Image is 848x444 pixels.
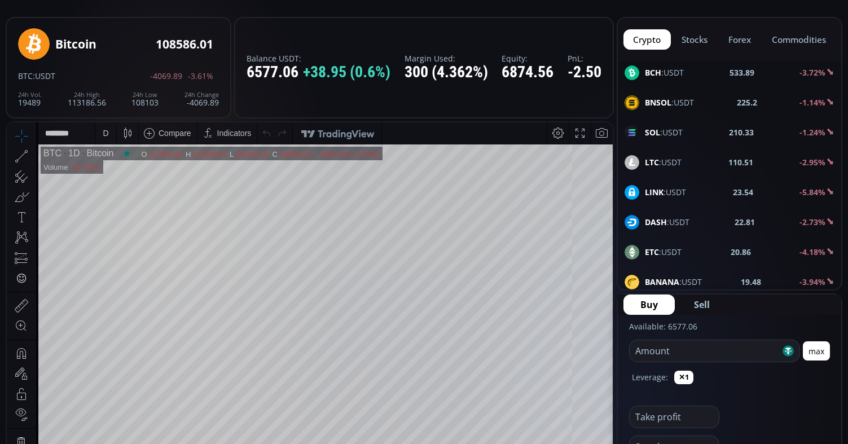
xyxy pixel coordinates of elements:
[68,91,106,107] div: 113186.56
[731,246,751,258] b: 20.86
[799,157,825,168] b: -2.95%
[271,28,306,36] div: 108586.01
[141,28,175,36] div: 112566.90
[68,91,106,98] div: 24h High
[632,371,668,383] label: Leverage:
[645,156,682,168] span: :USDT
[645,96,694,108] span: :USDT
[37,26,55,36] div: BTC
[645,216,689,228] span: :USDT
[266,28,271,36] div: C
[55,38,96,51] div: Bitcoin
[73,26,107,36] div: Bitcoin
[184,28,219,36] div: 112638.64
[247,64,390,81] div: 6577.06
[645,127,660,138] b: SOL
[728,156,753,168] b: 110.51
[730,67,754,78] b: 533.89
[477,386,531,395] span: 15:23:21 (UTC)
[645,157,659,168] b: LTC
[623,294,675,315] button: Buy
[405,64,488,81] div: 300 (4.362%)
[645,276,702,288] span: :USDT
[247,54,390,63] label: Balance USDT:
[799,217,825,227] b: -2.73%
[737,96,757,108] b: 225.2
[562,380,581,401] div: Toggle Log Scale
[179,28,184,36] div: H
[10,151,19,161] div: 
[96,6,102,15] div: D
[677,294,727,315] button: Sell
[150,72,182,80] span: -4069.89
[645,247,659,257] b: ETC
[131,91,159,107] div: 108103
[674,371,693,384] button: ✕1
[735,216,755,228] b: 22.81
[645,246,682,258] span: :USDT
[210,6,245,15] div: Indicators
[799,247,825,257] b: -4.18%
[719,29,761,50] button: forex
[134,28,140,36] div: O
[188,72,213,80] span: -3.61%
[733,186,753,198] b: 23.54
[568,54,601,63] label: PnL:
[694,298,710,311] span: Sell
[568,64,601,81] div: -2.50
[645,67,684,78] span: :USDT
[405,54,488,63] label: Margin Used:
[645,126,683,138] span: :USDT
[65,41,93,49] div: 16.105K
[26,353,31,368] div: Hide Drawings Toolbar
[645,276,679,287] b: BANANA
[645,97,671,108] b: BNSOL
[645,186,686,198] span: :USDT
[57,386,65,395] div: 1y
[585,386,600,395] div: auto
[18,91,42,107] div: 19489
[799,187,825,197] b: -5.84%
[128,386,137,395] div: 1d
[92,386,103,395] div: 1m
[303,64,390,81] span: +38.95 (0.6%)
[502,54,553,63] label: Equity:
[799,67,825,78] b: -3.72%
[223,28,227,36] div: L
[18,91,42,98] div: 24h Vol.
[629,321,697,332] label: Available: 6577.06
[131,91,159,98] div: 24h Low
[546,380,562,401] div: Toggle Percentage
[645,217,667,227] b: DASH
[645,67,661,78] b: BCH
[151,380,169,401] div: Go to
[645,187,664,197] b: LINK
[502,64,553,81] div: 6874.56
[156,38,213,51] div: 108586.01
[672,29,718,50] button: stocks
[762,29,836,50] button: commodities
[115,26,125,36] div: Market open
[18,71,33,81] span: BTC
[799,97,825,108] b: -1.14%
[41,386,49,395] div: 5y
[184,91,219,107] div: -4069.89
[111,386,120,395] div: 5d
[33,71,55,81] span: :USDT
[184,91,219,98] div: 24h Change
[37,41,61,49] div: Volume
[309,28,372,36] div: −3980.89 (−3.54%)
[623,29,671,50] button: crypto
[581,380,604,401] div: Toggle Auto Scale
[799,127,825,138] b: -1.24%
[152,6,184,15] div: Compare
[566,386,577,395] div: log
[799,276,825,287] b: -3.94%
[227,28,262,36] div: 108103.00
[803,341,830,361] button: max
[73,386,84,395] div: 3m
[55,26,73,36] div: 1D
[729,126,754,138] b: 210.33
[473,380,535,401] button: 15:23:21 (UTC)
[741,276,761,288] b: 19.48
